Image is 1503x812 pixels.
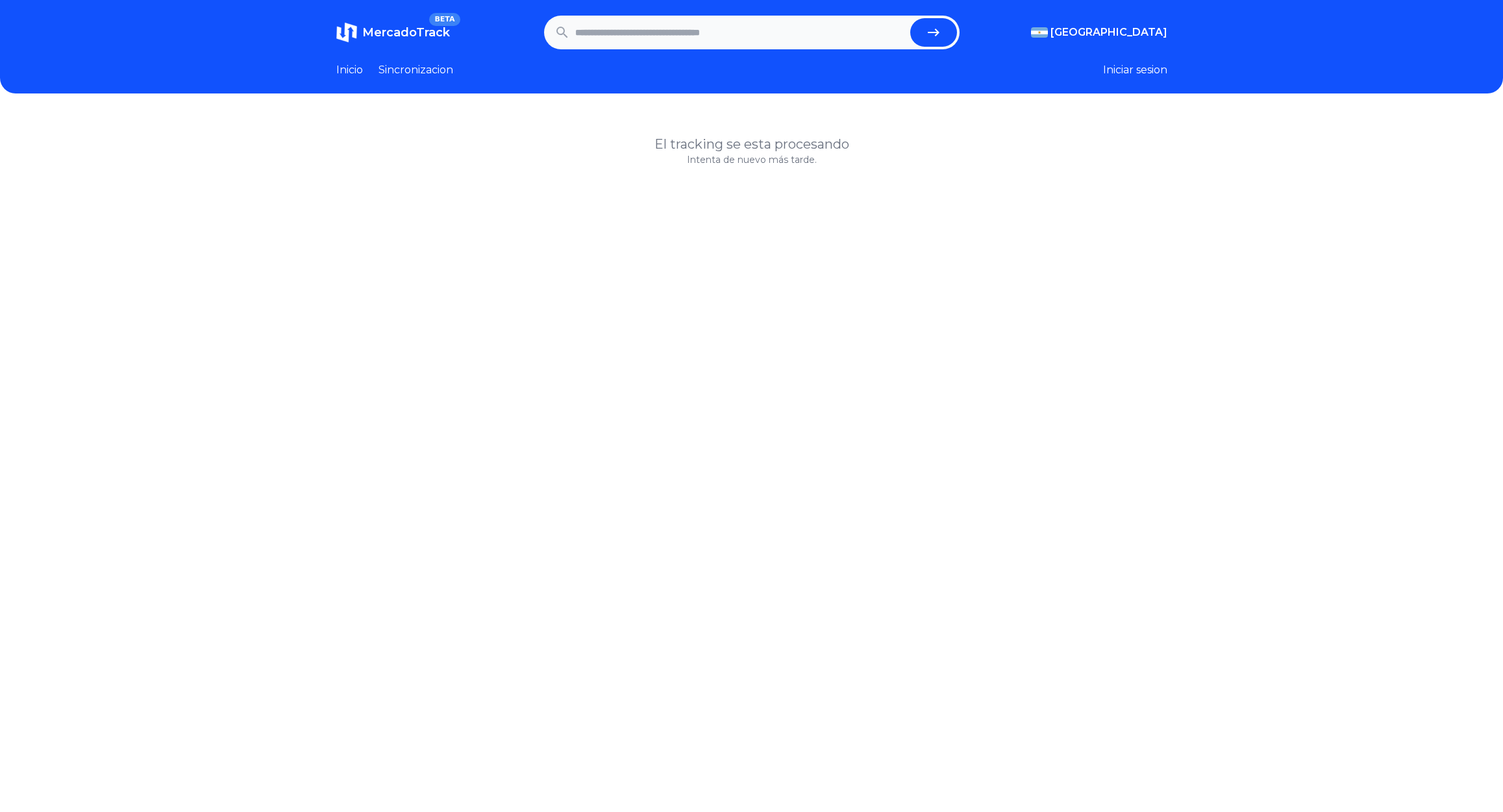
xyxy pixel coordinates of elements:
a: Inicio [336,62,363,78]
a: Sincronizacion [379,62,453,78]
button: Iniciar sesion [1103,62,1167,78]
button: [GEOGRAPHIC_DATA] [1031,25,1167,40]
span: MercadoTrack [362,25,450,40]
h1: El tracking se esta procesando [336,135,1167,153]
p: Intenta de nuevo más tarde. [336,153,1167,166]
img: Argentina [1031,27,1048,38]
img: MercadoTrack [336,22,357,43]
a: MercadoTrackBETA [336,22,450,43]
span: BETA [429,13,460,26]
span: [GEOGRAPHIC_DATA] [1050,25,1167,40]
